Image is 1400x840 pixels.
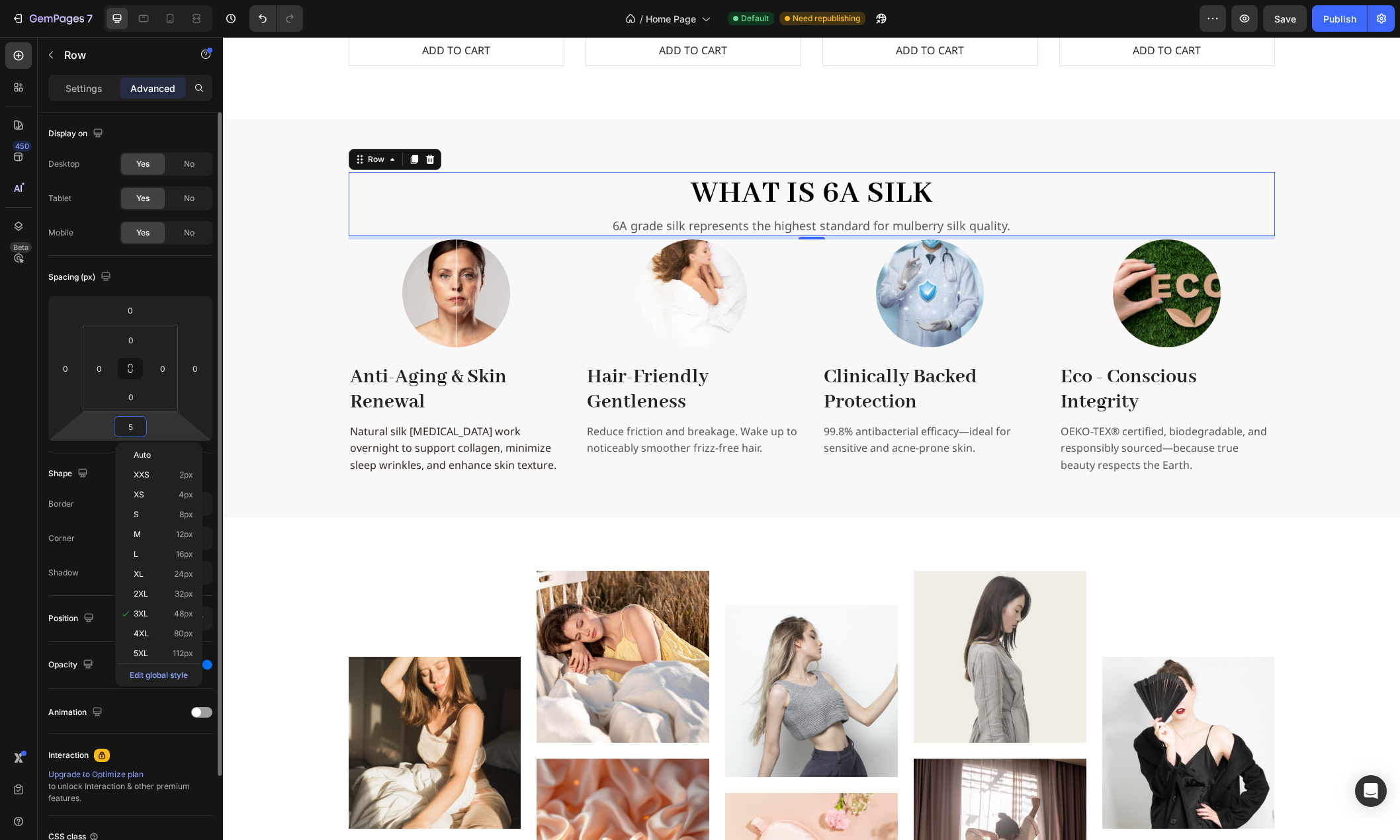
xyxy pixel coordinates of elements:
[136,192,150,204] span: Yes
[601,327,754,378] strong: Clinically Backed Protection
[134,589,148,599] span: 2XL
[184,192,195,204] span: No
[5,5,99,32] button: 7
[890,202,998,310] img: Alt Image
[48,610,97,628] div: Position
[175,589,193,599] span: 32px
[646,12,696,26] span: Home Page
[117,417,144,437] input: 3xl
[48,769,212,780] div: Upgrade to Optimize plan
[174,629,193,638] span: 80px
[48,158,79,170] div: Desktop
[127,386,340,437] p: Natural silk [MEDICAL_DATA] work overnight to support collagen, minimize sleep wrinkles, and enha...
[640,12,643,26] span: /
[179,490,193,499] span: 4px
[176,530,193,539] span: 12px
[117,300,144,320] input: 0
[127,327,340,378] p: Anti-Aging & Skin Renewal
[48,269,114,286] div: Spacing (px)
[174,569,193,579] span: 24px
[127,180,1051,198] p: 6A grade silk represents the highest standard for mulberry silk quality.
[118,387,144,407] input: 0px
[48,704,105,722] div: Animation
[176,550,193,559] span: 16px
[126,135,1052,179] h2: What is 6A Silk
[142,116,164,128] div: Row
[134,550,138,559] span: L
[136,158,150,170] span: Yes
[199,5,267,21] div: ADD TO CART
[89,358,109,378] input: 0px
[173,649,193,658] span: 112px
[436,5,504,21] div: ADD TO CART
[134,609,148,618] span: 3XL
[1312,5,1368,32] button: Publish
[174,609,193,618] span: 48px
[134,450,151,460] span: Auto
[48,125,106,143] div: Display on
[118,330,144,350] input: 0px
[793,13,860,24] span: Need republishing
[673,5,741,21] div: ADD TO CART
[364,386,577,420] p: Reduce friction and breakage. Wake up to noticeably smoother frizz-free hair.
[1323,12,1356,26] div: Publish
[13,141,32,151] div: 450
[87,11,93,26] p: 7
[601,386,814,420] p: 99.8% antibacterial efficacy—ideal for sensitive and acne-prone skin.
[249,5,303,32] div: Undo/Redo
[153,358,173,378] input: 0px
[126,620,298,792] img: gempages_582482295949099993-682ac6d4-ec93-4fa3-b785-a8b8820198a6.jpg
[179,470,193,480] span: 2px
[314,534,486,706] img: gempages_582482295949099993-e35e5061-07d4-4d27-a456-f493178f77b6.jpg
[184,158,195,170] span: No
[48,567,79,579] div: Shadow
[48,227,73,239] div: Mobile
[66,81,103,95] p: Settings
[48,769,212,804] div: to unlock Interaction & other premium features.
[134,490,144,499] span: XS
[179,510,193,519] span: 8px
[134,649,148,658] span: 5XL
[64,47,177,63] p: Row
[1355,775,1387,807] div: Open Intercom Messenger
[134,470,150,480] span: XXS
[1263,5,1307,32] button: Save
[48,192,71,204] div: Tablet
[48,465,91,483] div: Shape
[130,81,175,95] p: Advanced
[184,227,195,239] span: No
[653,202,761,310] img: Alt Image
[179,202,287,310] img: Alt Image
[118,663,200,684] p: Edit global style
[364,327,486,378] strong: Hair-Friendly Gentleness
[134,510,139,519] span: S
[838,386,1051,437] p: OEKO-TEX® certified, biodegradable, and responsibly sourced—because true beauty respects the Earth.
[48,532,75,544] div: Corner
[134,569,144,579] span: XL
[741,13,769,24] span: Default
[10,242,32,253] div: Beta
[48,656,96,674] div: Opacity
[416,202,524,310] img: Alt Image
[134,530,141,539] span: M
[185,358,205,378] input: 0
[134,629,149,638] span: 4XL
[48,749,89,761] div: Interaction
[1274,13,1296,24] span: Save
[48,498,74,510] div: Border
[838,327,974,378] strong: Eco - Conscious Integrity
[136,227,150,239] span: Yes
[56,358,75,378] input: 0
[910,5,978,21] div: ADD TO CART
[223,37,1400,840] iframe: Design area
